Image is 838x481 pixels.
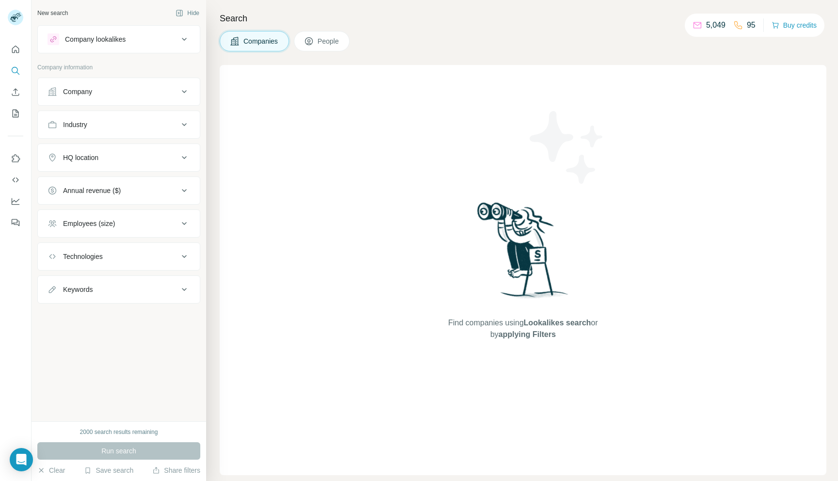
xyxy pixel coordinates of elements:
span: People [318,36,340,46]
p: 95 [747,19,756,31]
div: Open Intercom Messenger [10,448,33,471]
div: HQ location [63,153,98,162]
div: Employees (size) [63,219,115,228]
button: Enrich CSV [8,83,23,101]
div: New search [37,9,68,17]
button: Dashboard [8,192,23,210]
p: 5,049 [706,19,725,31]
p: Company information [37,63,200,72]
button: Company [38,80,200,103]
span: applying Filters [499,330,556,338]
button: Keywords [38,278,200,301]
img: Surfe Illustration - Stars [523,104,611,191]
button: Feedback [8,214,23,231]
button: Employees (size) [38,212,200,235]
div: Company lookalikes [65,34,126,44]
button: Use Surfe API [8,171,23,189]
div: Industry [63,120,87,129]
button: Hide [169,6,206,20]
button: Industry [38,113,200,136]
h4: Search [220,12,826,25]
span: Lookalikes search [524,319,591,327]
button: Company lookalikes [38,28,200,51]
button: My lists [8,105,23,122]
button: Share filters [152,465,200,475]
div: Keywords [63,285,93,294]
span: Find companies using or by [445,317,600,340]
div: Annual revenue ($) [63,186,121,195]
div: Company [63,87,92,96]
button: Save search [84,465,133,475]
button: Annual revenue ($) [38,179,200,202]
button: Use Surfe on LinkedIn [8,150,23,167]
button: HQ location [38,146,200,169]
div: 2000 search results remaining [80,428,158,436]
button: Technologies [38,245,200,268]
button: Clear [37,465,65,475]
button: Search [8,62,23,80]
button: Quick start [8,41,23,58]
span: Companies [243,36,279,46]
img: Surfe Illustration - Woman searching with binoculars [473,200,574,308]
div: Technologies [63,252,103,261]
button: Buy credits [772,18,817,32]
